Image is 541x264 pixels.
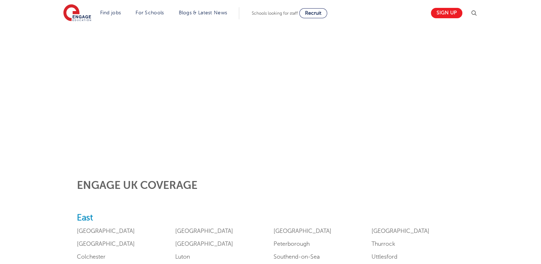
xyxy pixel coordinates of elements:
a: [GEOGRAPHIC_DATA] [372,228,429,234]
span: Recruit [305,10,321,16]
a: Blogs & Latest News [179,10,227,15]
a: For Schools [136,10,164,15]
span: Schools looking for staff [252,11,298,16]
a: Recruit [299,8,327,18]
a: Uttlesford [372,254,397,260]
a: Sign up [431,8,462,18]
a: [GEOGRAPHIC_DATA] [77,241,135,247]
img: Engage Education [63,4,91,22]
a: Thurrock [372,241,395,247]
a: Luton [175,254,190,260]
h2: East [77,213,464,223]
a: [GEOGRAPHIC_DATA] [77,228,135,234]
h2: Engage UK Coverage [77,179,464,191]
a: [GEOGRAPHIC_DATA] [175,241,233,247]
a: Colchester [77,254,105,260]
a: Peterborough [274,241,310,247]
a: [GEOGRAPHIC_DATA] [175,228,233,234]
a: Southend-on-Sea [274,254,320,260]
a: Find jobs [100,10,121,15]
a: [GEOGRAPHIC_DATA] [274,228,331,234]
